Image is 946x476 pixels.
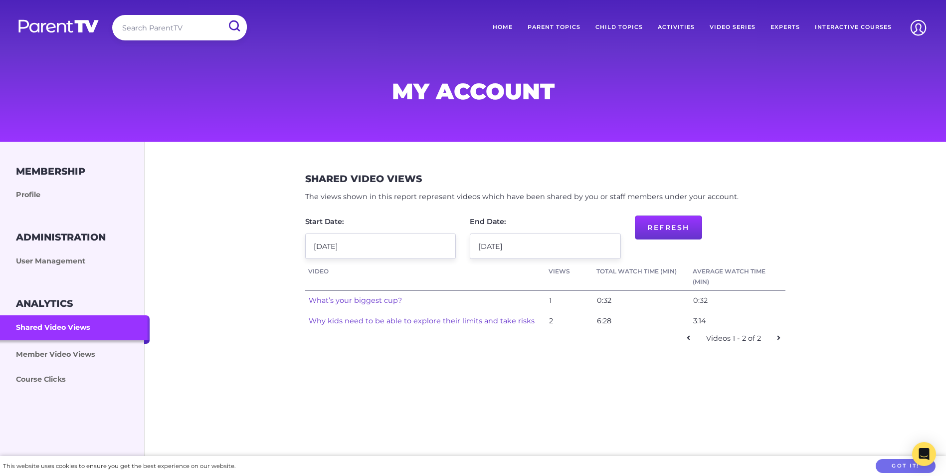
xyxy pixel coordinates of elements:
input: Submit [221,15,247,37]
button: Got it! [876,459,936,474]
span: 3:14 [693,316,706,325]
h3: Membership [16,166,85,177]
span: 0:32 [597,296,611,305]
span: 2 [549,316,553,325]
button: Refresh [635,216,702,239]
a: Views [549,266,590,277]
a: Average Watch Time (min) [693,266,783,287]
img: Account [906,15,931,40]
span: 1 [549,296,552,305]
h1: My Account [233,81,714,101]
h3: Shared Video Views [305,173,422,185]
label: End Date: [470,218,506,225]
a: Experts [763,15,807,40]
a: Child Topics [588,15,650,40]
h3: Administration [16,232,106,243]
a: Activities [650,15,702,40]
img: parenttv-logo-white.4c85aaf.svg [17,19,100,33]
p: The views shown in this report represent videos which have been shared by you or staff members un... [305,191,786,204]
div: Videos 1 - 2 of 2 [698,332,769,345]
a: Total Watch Time (min) [596,266,687,277]
span: 0:32 [693,296,708,305]
h3: Analytics [16,298,73,309]
span: 6:28 [597,316,611,325]
a: Video Series [702,15,763,40]
a: Video [308,266,543,277]
div: Open Intercom Messenger [912,442,936,466]
a: Home [485,15,520,40]
label: Start Date: [305,218,344,225]
a: Why kids need to be able to explore their limits and take risks [309,316,535,325]
a: What’s your biggest cup? [309,296,402,305]
input: Search ParentTV [112,15,247,40]
a: Parent Topics [520,15,588,40]
a: Interactive Courses [807,15,899,40]
div: This website uses cookies to ensure you get the best experience on our website. [3,461,235,472]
